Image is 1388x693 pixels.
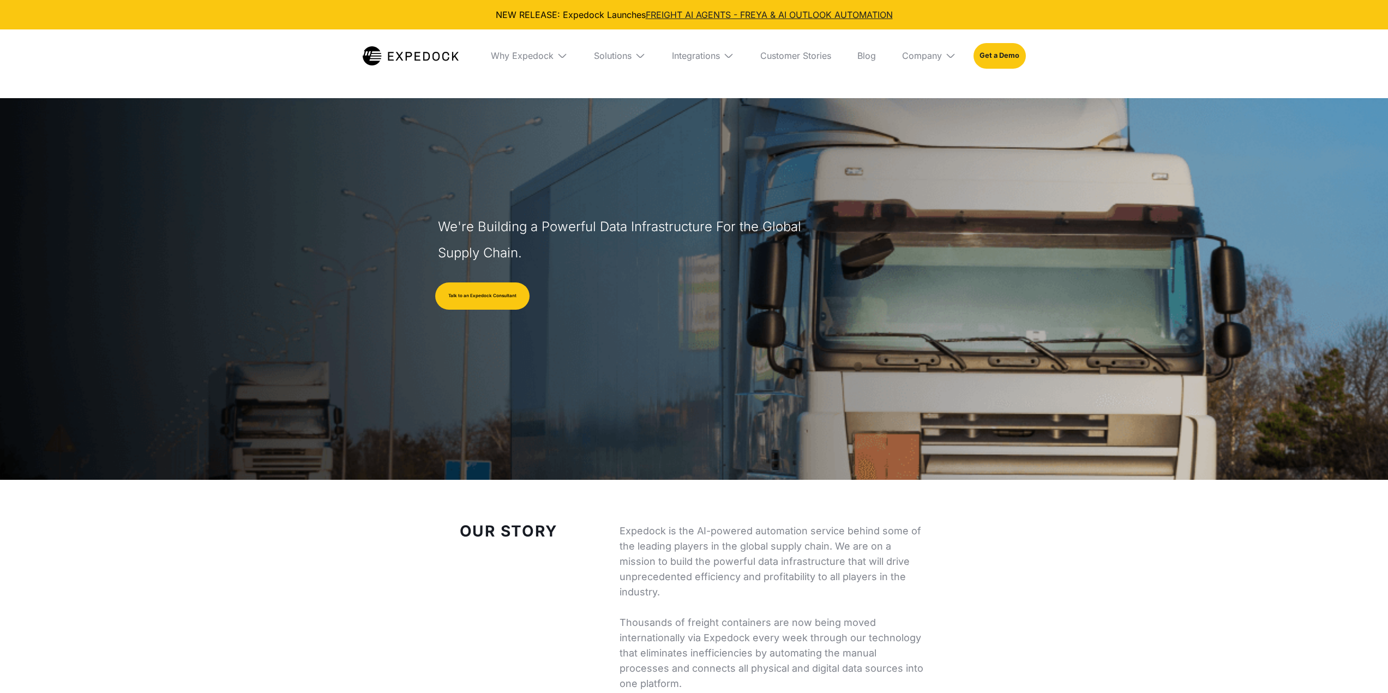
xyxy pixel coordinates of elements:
div: Company [893,29,965,82]
div: Integrations [672,50,720,61]
strong: Our Story [460,522,557,540]
a: Talk to an Expedock Consultant [435,282,530,310]
a: Customer Stories [752,29,840,82]
div: NEW RELEASE: Expedock Launches [9,9,1379,21]
a: Blog [849,29,885,82]
div: Integrations [663,29,743,82]
a: FREIGHT AI AGENTS - FREYA & AI OUTLOOK AUTOMATION [646,9,893,20]
div: Why Expedock [482,29,576,82]
div: Solutions [585,29,654,82]
h1: We're Building a Powerful Data Infrastructure For the Global Supply Chain. [438,214,807,266]
div: Company [902,50,942,61]
div: Why Expedock [491,50,554,61]
a: Get a Demo [974,43,1025,68]
div: Solutions [594,50,632,61]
